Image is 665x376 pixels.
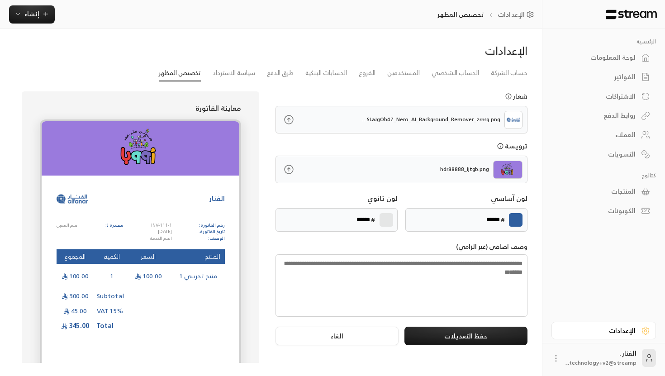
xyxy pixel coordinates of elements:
a: المستخدمين [387,65,420,81]
a: سياسة الاسترداد [213,65,255,81]
p: ترويسة [505,141,527,151]
td: 345.00 [57,318,94,333]
p: رقم الفاتورة: [199,222,225,229]
p: لون ثانوي [367,194,398,204]
img: Logo [507,113,520,127]
p: الوصف: [199,235,225,242]
td: 300.00 [57,288,94,303]
svg: يجب أن يكون حجم الشعار اقل من 1MB, الملفات المقبولة هيا PNG و JPG [505,93,512,100]
td: 45.00 [57,303,94,318]
a: الإعدادات [551,322,656,339]
div: الفنار . [566,349,636,367]
span: technology+v2@streamp... [566,358,636,367]
a: طرق الدفع [267,65,294,81]
a: التسويات [551,145,656,163]
th: المجموع [57,249,94,265]
p: اسم العميل [57,222,79,229]
p: الرئيسية [551,38,656,45]
p: [DATE] [150,228,172,235]
span: 1 [107,271,116,281]
a: لوحة المعلومات [551,49,656,67]
p: وصف اضافي (غير الزامي) [275,242,527,251]
p: كتالوج [551,172,656,179]
th: السعر [130,249,166,265]
td: 100.00 [57,264,94,288]
a: العملاء [551,126,656,144]
th: الكمية [94,249,130,265]
p: الفنار [209,194,225,204]
img: Logo [57,183,88,214]
p: تاريخ الفاتورة: [199,228,225,235]
p: تخصيص المظهر [437,10,484,19]
span: إنشاء [24,8,39,19]
div: الكوبونات [563,206,636,215]
p: شعار [513,91,527,101]
p: معاينة الفاتورة [40,103,241,114]
table: Products Preview [57,249,225,333]
td: منتج تجريبي 1 [166,264,225,288]
svg: يجب أن يكون حجم الشعار اقل من 1MB, الملفات المقبولة هيا PNG و JPG [497,143,503,149]
a: المنتجات [551,183,656,200]
a: الحسابات البنكية [305,65,347,81]
nav: breadcrumb [437,10,537,19]
button: حفظ التعديلات [404,327,527,345]
a: روابط الدفع [551,107,656,124]
td: Subtotal [94,288,130,303]
div: لوحة المعلومات [563,53,636,62]
button: الغاء [275,327,399,345]
a: الاشتراكات [551,87,656,105]
p: اسم الخدمة [150,235,172,242]
div: الإعدادات [563,326,636,335]
td: 100.00 [130,264,166,288]
p: INV-111-1 [150,222,172,229]
img: header [493,161,522,179]
a: الإعدادات [498,10,537,19]
p: مصدرة لـ: [105,222,123,229]
a: الفواتير [551,68,656,86]
div: روابط الدفع [563,111,636,120]
button: إنشاء [9,5,55,24]
p: لون آساسي [491,194,527,204]
div: العملاء [563,130,636,139]
img: hdr88888_ijtgb.png [42,121,239,176]
td: VAT 15% [94,303,130,318]
p: # [371,215,375,225]
p: # [501,215,505,225]
img: Logo [605,10,658,19]
td: Total [94,318,130,333]
p: q1Rr7plJ1K4e7uhi9tnwtCyqAAZbk2USLaJgOb4Z_Nero_AI_Background_Remover_zrnsg.png [360,116,500,124]
div: المنتجات [563,187,636,196]
th: المنتج [166,249,225,265]
a: الحساب الشخصي [432,65,479,81]
div: الاشتراكات [563,92,636,101]
div: الإعدادات [275,43,527,58]
a: الفروع [359,65,375,81]
p: hdr88888_ijtgb.png [440,166,489,173]
a: حساب الشركة [491,65,527,81]
a: الكوبونات [551,202,656,220]
div: التسويات [563,150,636,159]
a: تخصيص المظهر [159,65,201,81]
div: الفواتير [563,72,636,81]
